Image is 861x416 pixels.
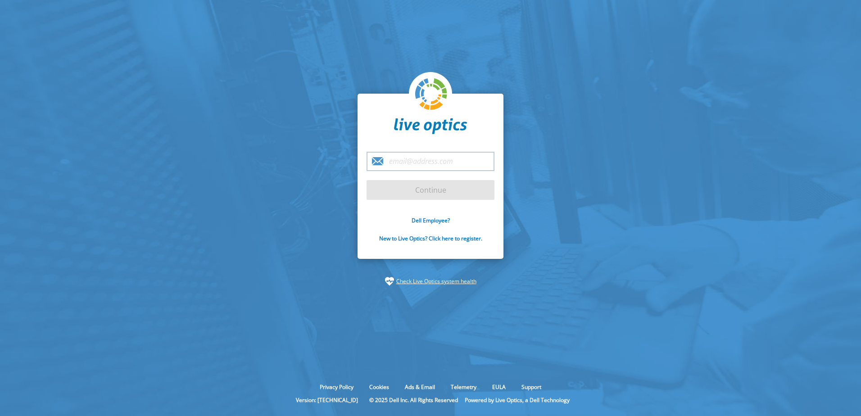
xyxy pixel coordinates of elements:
a: EULA [485,383,512,391]
li: Powered by Live Optics, a Dell Technology [465,396,570,404]
a: Check Live Optics system health [396,277,476,286]
a: Privacy Policy [313,383,360,391]
a: Dell Employee? [412,217,450,224]
img: liveoptics-word.svg [394,118,467,134]
li: © 2025 Dell Inc. All Rights Reserved [365,396,462,404]
a: Cookies [363,383,396,391]
img: liveoptics-logo.svg [415,78,448,111]
a: Telemetry [444,383,483,391]
img: status-check-icon.svg [385,277,394,286]
li: Version: [TECHNICAL_ID] [291,396,363,404]
a: Support [515,383,548,391]
a: New to Live Optics? Click here to register. [379,235,482,242]
a: Ads & Email [398,383,442,391]
input: email@address.com [367,152,494,171]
